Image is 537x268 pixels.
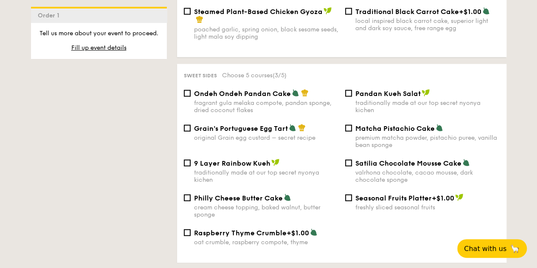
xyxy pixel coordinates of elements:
span: Traditional Black Carrot Cake [355,8,459,16]
div: premium matcha powder, pistachio puree, vanilla bean sponge [355,134,500,149]
span: (3/5) [273,72,287,79]
span: 🦙 [510,244,520,254]
img: icon-vegetarian.fe4039eb.svg [284,194,291,201]
span: Sweet sides [184,73,217,79]
div: poached garlic, spring onion, black sesame seeds, light mala soy dipping [194,26,338,40]
span: +$1.00 [432,194,454,202]
div: original Grain egg custard – secret recipe [194,134,338,141]
img: icon-vegan.f8ff3823.svg [271,159,280,166]
div: traditionally made at our top secret nyonya kichen [194,169,338,183]
input: Philly Cheese Butter Cakecream cheese topping, baked walnut, butter sponge [184,195,191,201]
input: Steamed Plant-Based Chicken Gyozapoached garlic, spring onion, black sesame seeds, light mala soy... [184,8,191,15]
span: +$1.00 [287,229,309,237]
img: icon-vegan.f8ff3823.svg [422,89,430,97]
span: Raspberry Thyme Crumble [194,229,287,237]
input: Traditional Black Carrot Cake+$1.00local inspired black carrot cake, superior light and dark soy ... [345,8,352,15]
input: Matcha Pistachio Cakepremium matcha powder, pistachio puree, vanilla bean sponge [345,125,352,132]
div: fragrant gula melaka compote, pandan sponge, dried coconut flakes [194,99,338,114]
span: 9 Layer Rainbow Kueh [194,159,270,167]
input: 9 Layer Rainbow Kuehtraditionally made at our top secret nyonya kichen [184,160,191,166]
span: Order 1 [38,12,63,19]
span: Grain's Portuguese Egg Tart [194,124,288,133]
div: cream cheese topping, baked walnut, butter sponge [194,204,338,218]
div: local inspired black carrot cake, superior light and dark soy sauce, free range egg [355,17,500,32]
img: icon-vegan.f8ff3823.svg [323,7,332,15]
input: Grain's Portuguese Egg Tartoriginal Grain egg custard – secret recipe [184,125,191,132]
input: Raspberry Thyme Crumble+$1.00oat crumble, raspberry compote, thyme [184,229,191,236]
button: Chat with us🦙 [457,239,527,258]
img: icon-vegetarian.fe4039eb.svg [289,124,296,132]
span: Seasonal Fruits Platter [355,194,432,202]
img: icon-chef-hat.a58ddaea.svg [301,89,309,97]
input: Ondeh Ondeh Pandan Cakefragrant gula melaka compote, pandan sponge, dried coconut flakes [184,90,191,97]
img: icon-vegetarian.fe4039eb.svg [436,124,443,132]
span: Choose 5 courses [222,72,287,79]
span: Chat with us [464,245,506,253]
span: Ondeh Ondeh Pandan Cake [194,90,291,98]
img: icon-vegetarian.fe4039eb.svg [292,89,299,97]
img: icon-vegetarian.fe4039eb.svg [482,7,490,15]
div: oat crumble, raspberry compote, thyme [194,239,338,246]
input: Seasonal Fruits Platter+$1.00freshly sliced seasonal fruits [345,195,352,201]
input: Satilia Chocolate Mousse Cakevalrhona chocolate, cacao mousse, dark chocolate sponge [345,160,352,166]
div: valrhona chocolate, cacao mousse, dark chocolate sponge [355,169,500,183]
img: icon-vegetarian.fe4039eb.svg [462,159,470,166]
div: traditionally made at our top secret nyonya kichen [355,99,500,114]
div: freshly sliced seasonal fruits [355,204,500,211]
span: Satilia Chocolate Mousse Cake [355,159,461,167]
span: Pandan Kueh Salat [355,90,421,98]
img: icon-chef-hat.a58ddaea.svg [196,16,203,23]
p: Tell us more about your event to proceed. [38,29,160,38]
input: Pandan Kueh Salattraditionally made at our top secret nyonya kichen [345,90,352,97]
span: Matcha Pistachio Cake [355,124,435,133]
img: icon-vegan.f8ff3823.svg [455,194,464,201]
span: Fill up event details [71,44,127,51]
span: +$1.00 [459,8,481,16]
img: icon-vegetarian.fe4039eb.svg [310,229,318,236]
span: Steamed Plant-Based Chicken Gyoza [194,8,323,16]
span: Philly Cheese Butter Cake [194,194,283,202]
img: icon-chef-hat.a58ddaea.svg [298,124,306,132]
